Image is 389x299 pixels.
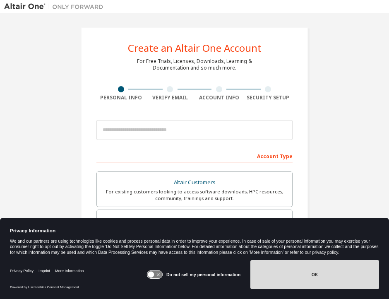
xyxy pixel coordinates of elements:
[96,94,146,101] div: Personal Info
[128,43,262,53] div: Create an Altair One Account
[102,188,287,202] div: For existing customers looking to access software downloads, HPC resources, community, trainings ...
[96,149,293,162] div: Account Type
[102,215,287,227] div: Students
[4,2,108,11] img: Altair One
[137,58,252,71] div: For Free Trials, Licenses, Downloads, Learning & Documentation and so much more.
[194,94,244,101] div: Account Info
[146,94,195,101] div: Verify Email
[244,94,293,101] div: Security Setup
[102,177,287,188] div: Altair Customers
